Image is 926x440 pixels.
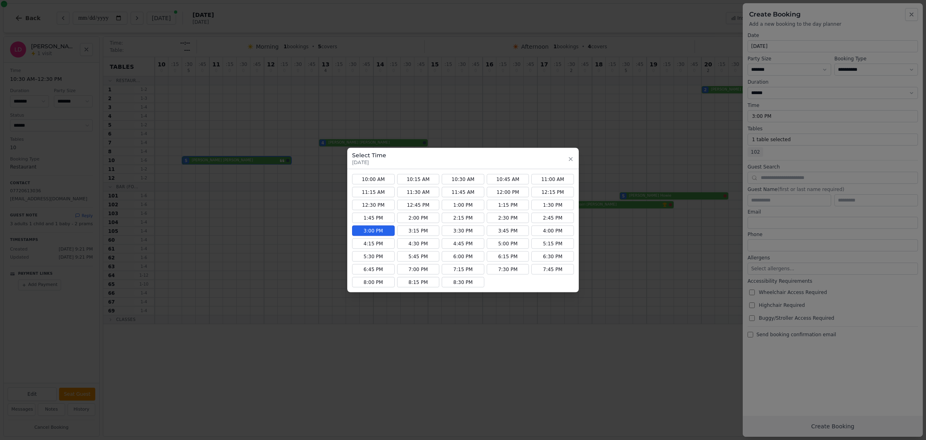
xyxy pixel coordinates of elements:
[487,213,529,223] button: 2:30 PM
[442,213,484,223] button: 2:15 PM
[352,151,386,159] h3: Select Time
[487,264,529,275] button: 7:30 PM
[397,226,440,236] button: 3:15 PM
[442,200,484,210] button: 1:00 PM
[352,264,395,275] button: 6:45 PM
[531,174,574,185] button: 11:00 AM
[352,187,395,197] button: 11:15 AM
[397,213,440,223] button: 2:00 PM
[442,226,484,236] button: 3:30 PM
[397,264,440,275] button: 7:00 PM
[442,251,484,262] button: 6:00 PM
[352,226,395,236] button: 3:00 PM
[487,174,529,185] button: 10:45 AM
[531,213,574,223] button: 2:45 PM
[442,174,484,185] button: 10:30 AM
[487,226,529,236] button: 3:45 PM
[487,239,529,249] button: 5:00 PM
[487,251,529,262] button: 6:15 PM
[531,226,574,236] button: 4:00 PM
[487,200,529,210] button: 1:15 PM
[531,251,574,262] button: 6:30 PM
[531,187,574,197] button: 12:15 PM
[442,264,484,275] button: 7:15 PM
[442,187,484,197] button: 11:45 AM
[531,264,574,275] button: 7:45 PM
[352,200,395,210] button: 12:30 PM
[352,251,395,262] button: 5:30 PM
[442,277,484,288] button: 8:30 PM
[397,174,440,185] button: 10:15 AM
[397,187,440,197] button: 11:30 AM
[397,200,440,210] button: 12:45 PM
[397,239,440,249] button: 4:30 PM
[352,277,395,288] button: 8:00 PM
[531,239,574,249] button: 5:15 PM
[397,251,440,262] button: 5:45 PM
[487,187,529,197] button: 12:00 PM
[531,200,574,210] button: 1:30 PM
[352,239,395,249] button: 4:15 PM
[352,213,395,223] button: 1:45 PM
[352,174,395,185] button: 10:00 AM
[352,159,386,166] p: [DATE]
[442,239,484,249] button: 4:45 PM
[397,277,440,288] button: 8:15 PM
